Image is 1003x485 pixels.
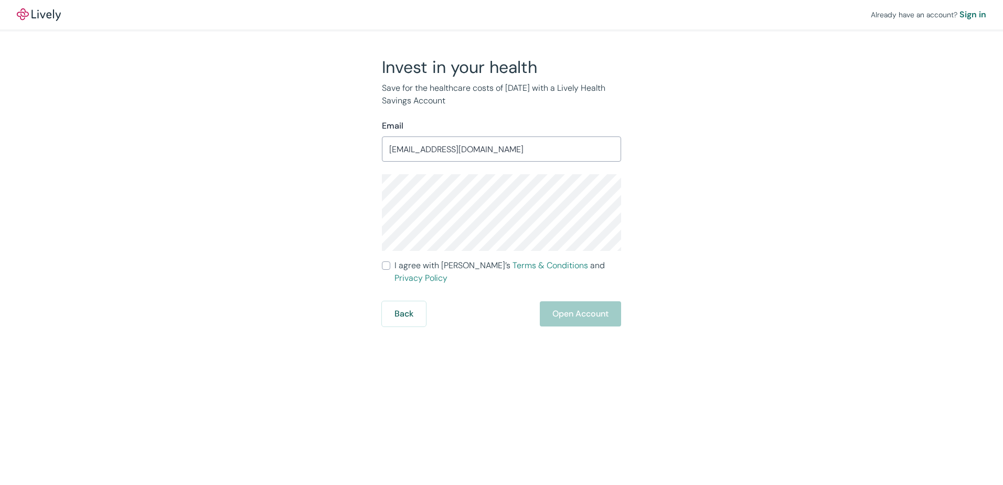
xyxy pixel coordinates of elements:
[871,8,986,21] div: Already have an account?
[382,120,403,132] label: Email
[382,301,426,326] button: Back
[959,8,986,21] a: Sign in
[382,82,621,107] p: Save for the healthcare costs of [DATE] with a Lively Health Savings Account
[382,57,621,78] h2: Invest in your health
[17,8,61,21] a: LivelyLively
[17,8,61,21] img: Lively
[394,259,621,284] span: I agree with [PERSON_NAME]’s and
[513,260,588,271] a: Terms & Conditions
[394,272,447,283] a: Privacy Policy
